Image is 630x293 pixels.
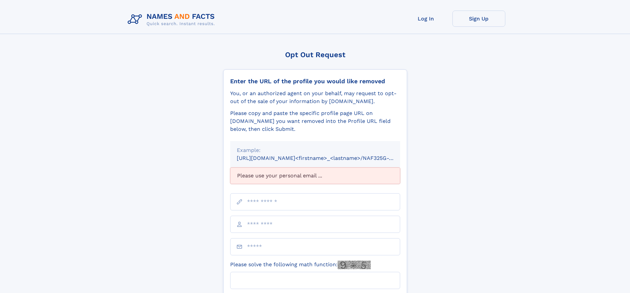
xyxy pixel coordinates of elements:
div: Enter the URL of the profile you would like removed [230,78,400,85]
div: You, or an authorized agent on your behalf, may request to opt-out of the sale of your informatio... [230,90,400,105]
small: [URL][DOMAIN_NAME]<firstname>_<lastname>/NAF325G-xxxxxxxx [237,155,413,161]
div: Please copy and paste the specific profile page URL on [DOMAIN_NAME] you want removed into the Pr... [230,109,400,133]
a: Sign Up [452,11,505,27]
div: Please use your personal email ... [230,167,400,184]
div: Opt Out Request [223,51,407,59]
a: Log In [399,11,452,27]
div: Example: [237,146,394,154]
label: Please solve the following math function: [230,261,371,269]
img: Logo Names and Facts [125,11,220,28]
